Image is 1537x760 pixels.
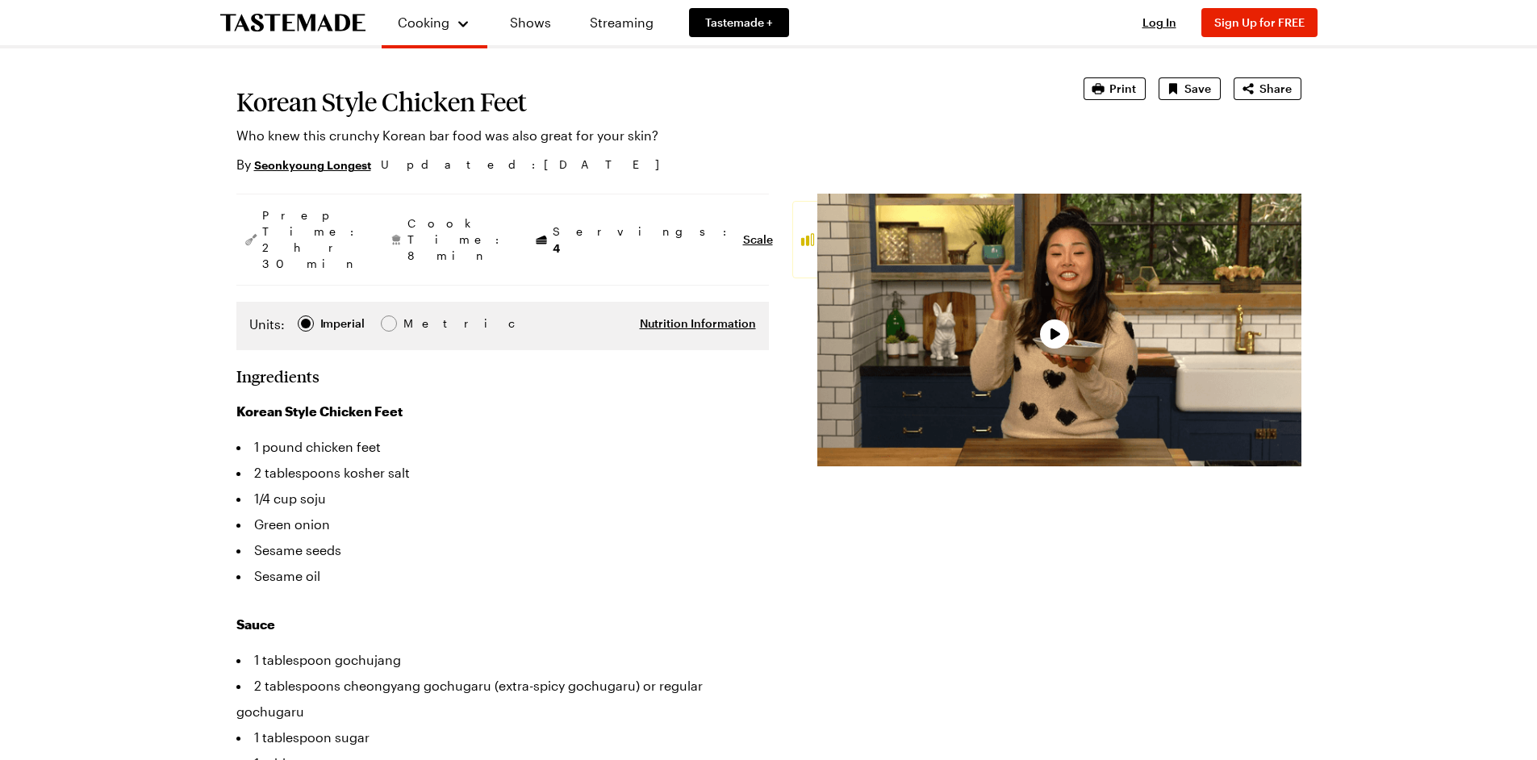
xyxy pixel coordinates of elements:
[1214,15,1305,29] span: Sign Up for FREE
[1109,81,1136,97] span: Print
[236,673,769,725] li: 2 tablespoons cheongyang gochugaru (extra-spicy gochugaru) or regular gochugaru
[398,6,471,39] button: Cooking
[1184,81,1211,97] span: Save
[320,315,365,332] div: Imperial
[1159,77,1221,100] button: Save recipe
[236,725,769,750] li: 1 tablespoon sugar
[817,194,1301,466] video-js: Video Player
[262,207,362,272] span: Prep Time: 2 hr 30 min
[1142,15,1176,29] span: Log In
[236,460,769,486] li: 2 tablespoons kosher salt
[553,223,735,257] span: Servings:
[705,15,773,31] span: Tastemade +
[236,126,1038,145] p: Who knew this crunchy Korean bar food was also great for your skin?
[249,315,437,337] div: Imperial Metric
[398,15,449,30] span: Cooking
[743,232,773,248] button: Scale
[403,315,437,332] div: Metric
[689,8,789,37] a: Tastemade +
[1234,77,1301,100] button: Share
[1040,319,1069,349] button: Play Video
[236,366,320,386] h2: Ingredients
[220,14,365,32] a: To Tastemade Home Page
[1127,15,1192,31] button: Log In
[381,156,675,173] span: Updated : [DATE]
[236,615,769,634] h3: Sauce
[1084,77,1146,100] button: Print
[403,315,439,332] span: Metric
[236,402,769,421] h3: Korean Style Chicken Feet
[553,240,560,255] span: 4
[320,315,366,332] span: Imperial
[236,434,769,460] li: 1 pound chicken feet
[236,563,769,589] li: Sesame oil
[1201,8,1318,37] button: Sign Up for FREE
[640,315,756,332] button: Nutrition Information
[407,215,507,264] span: Cook Time: 8 min
[236,155,371,174] p: By
[236,512,769,537] li: Green onion
[1259,81,1292,97] span: Share
[249,315,285,334] label: Units:
[236,647,769,673] li: 1 tablespoon gochujang
[236,486,769,512] li: 1/4 cup soju
[236,537,769,563] li: Sesame seeds
[236,87,1038,116] h1: Korean Style Chicken Feet
[254,156,371,173] a: seonkyoung longest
